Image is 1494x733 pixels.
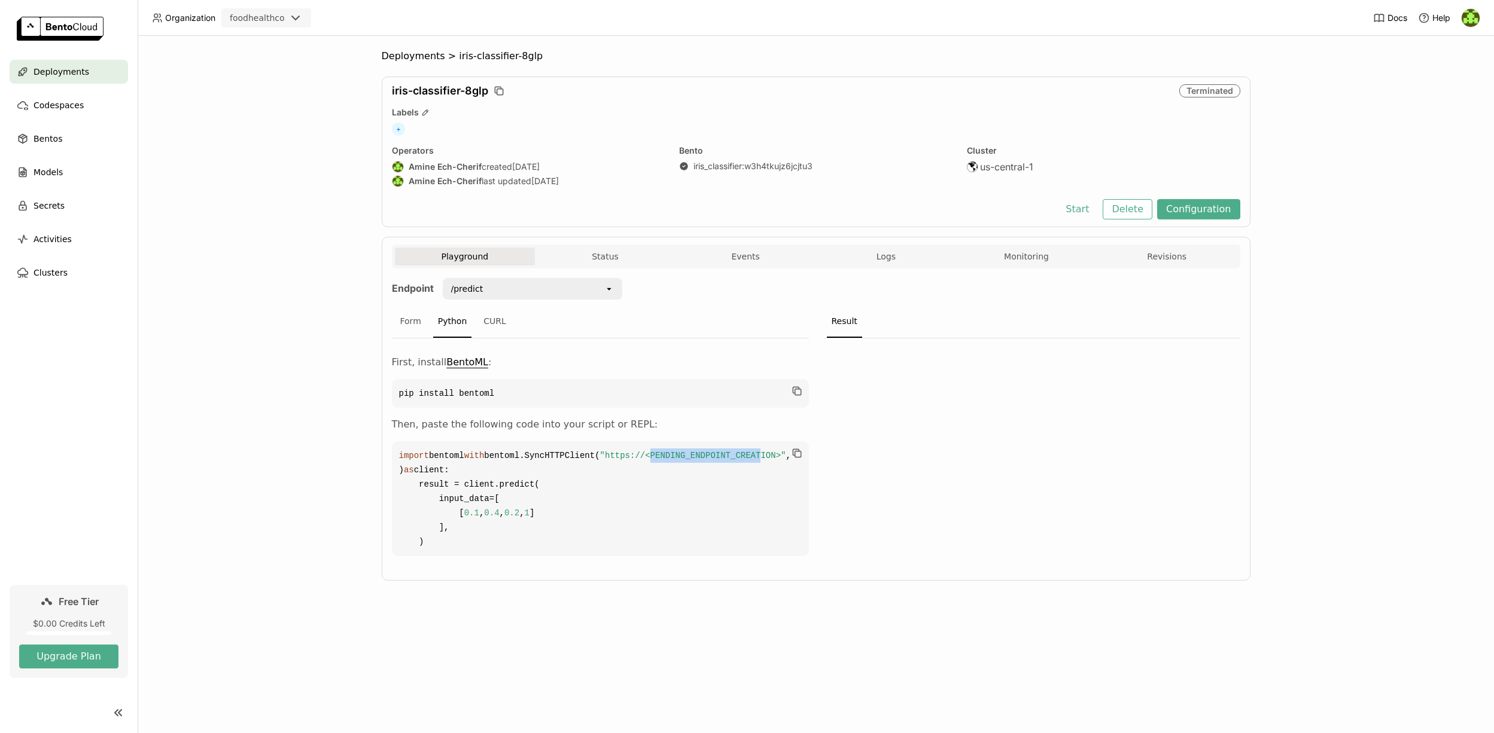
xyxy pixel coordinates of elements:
[10,93,128,117] a: Codespaces
[286,13,287,25] input: Selected foodhealthco.
[484,508,499,518] span: 0.4
[17,17,104,41] img: logo
[392,145,665,156] div: Operators
[980,161,1033,173] span: us-central-1
[1373,12,1407,24] a: Docs
[165,13,215,23] span: Organization
[676,248,816,265] button: Events
[409,161,482,172] strong: Amine Ech-Cherif
[59,595,99,607] span: Free Tier
[10,261,128,285] a: Clusters
[392,417,809,432] p: Then, paste the following code into your script or REPL:
[34,232,72,246] span: Activities
[382,50,1250,62] nav: Breadcrumbs navigation
[679,145,953,156] div: Bento
[604,284,614,294] svg: open
[1157,199,1240,219] button: Configuration
[1179,84,1240,97] div: Terminated
[451,283,483,295] div: /predict
[10,127,128,151] a: Bentos
[392,107,1240,118] div: Labels
[1103,199,1152,219] button: Delete
[956,248,1097,265] button: Monitoring
[479,306,511,338] div: CURL
[445,50,460,62] span: >
[1057,199,1098,219] button: Start
[230,12,285,24] div: foodhealthco
[34,98,84,112] span: Codespaces
[19,618,118,629] div: $0.00 Credits Left
[399,451,429,460] span: import
[1387,13,1407,23] span: Docs
[392,175,665,187] div: last updated
[392,176,403,187] img: Amine Ech-Cherif
[504,508,519,518] span: 0.2
[34,165,63,179] span: Models
[392,84,488,97] span: iris-classifier-8glp
[535,248,676,265] button: Status
[34,198,65,213] span: Secrets
[34,132,62,146] span: Bentos
[10,194,128,218] a: Secrets
[525,508,530,518] span: 1
[392,282,434,294] strong: Endpoint
[693,161,813,172] a: iris_classifier:w3h4tkujz6jcjtu3
[1418,12,1450,24] div: Help
[392,123,405,136] span: +
[433,306,472,338] div: Python
[382,50,445,62] span: Deployments
[10,60,128,84] a: Deployments
[10,160,128,184] a: Models
[392,441,809,556] code: bentoml bentoml.SyncHTTPClient( , ) client: result = client.predict( input_data=[ [ , , , ] ], )
[409,176,482,187] strong: Amine Ech-Cherif
[446,356,488,368] a: BentoML
[404,465,414,475] span: as
[531,176,559,187] span: [DATE]
[395,248,535,265] button: Playground
[464,508,479,518] span: 0.1
[392,161,665,173] div: created
[10,585,128,678] a: Free Tier$0.00 Credits LeftUpgrade Plan
[600,451,786,460] span: "https://<PENDING_ENDPOINT_CREATION>"
[512,161,540,172] span: [DATE]
[877,251,896,262] span: Logs
[395,306,426,338] div: Form
[459,50,543,62] span: iris-classifier-8glp
[1097,248,1237,265] button: Revisions
[1432,13,1450,23] span: Help
[10,227,128,251] a: Activities
[34,265,68,280] span: Clusters
[1462,9,1480,27] img: Amine Ech-Cherif
[392,379,809,408] code: pip install bentoml
[392,355,809,369] p: First, install :
[827,306,862,338] div: Result
[392,161,403,172] img: Amine Ech-Cherif
[967,145,1240,156] div: Cluster
[484,283,485,295] input: Selected /predict.
[464,451,485,460] span: with
[19,645,118,668] button: Upgrade Plan
[34,65,89,79] span: Deployments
